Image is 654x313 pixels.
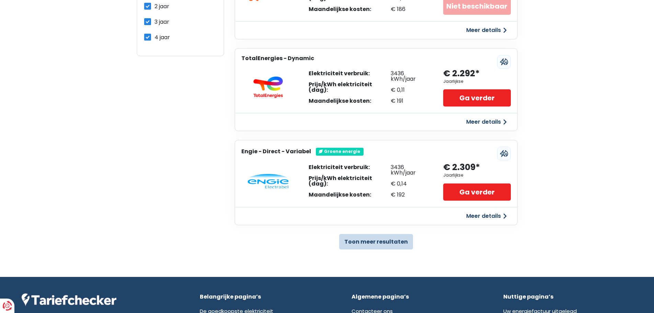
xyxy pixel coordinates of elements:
button: Toon meer resultaten [339,234,413,249]
div: Maandelijkse kosten: [309,98,391,104]
div: 3436 kWh/jaar [391,165,430,176]
a: Ga verder [443,183,510,201]
h3: Engie - Direct - Variabel [241,148,311,155]
img: TotalEnergies [248,76,289,98]
div: € 0,11 [391,87,430,93]
div: Elektriciteit verbruik: [309,165,391,170]
div: Maandelijkse kosten: [309,7,391,12]
span: 4 jaar [154,33,170,41]
a: Ga verder [443,89,510,107]
div: € 192 [391,192,430,198]
div: € 186 [391,7,430,12]
div: Algemene pagina’s [352,293,481,300]
div: Prijs/kWh elektriciteit (dag): [309,176,391,187]
div: Belangrijke pagina’s [200,293,329,300]
div: Jaarlijkse [443,173,463,178]
img: Tariefchecker logo [22,293,116,306]
span: 3 jaar [154,18,169,26]
div: € 0,14 [391,181,430,187]
div: Groene energie [316,148,364,155]
button: Meer details [462,24,511,36]
div: € 2.292* [443,68,480,79]
div: Nuttige pagina’s [503,293,632,300]
div: Jaarlijkse [443,79,463,84]
div: Prijs/kWh elektriciteit (dag): [309,82,391,93]
div: € 2.309* [443,162,480,173]
div: Elektriciteit verbruik: [309,71,391,76]
div: Maandelijkse kosten: [309,192,391,198]
img: Engie [248,174,289,189]
button: Meer details [462,210,511,222]
div: € 191 [391,98,430,104]
div: 3436 kWh/jaar [391,71,430,82]
button: Meer details [462,116,511,128]
h3: TotalEnergies - Dynamic [241,55,314,62]
span: 2 jaar [154,2,169,10]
